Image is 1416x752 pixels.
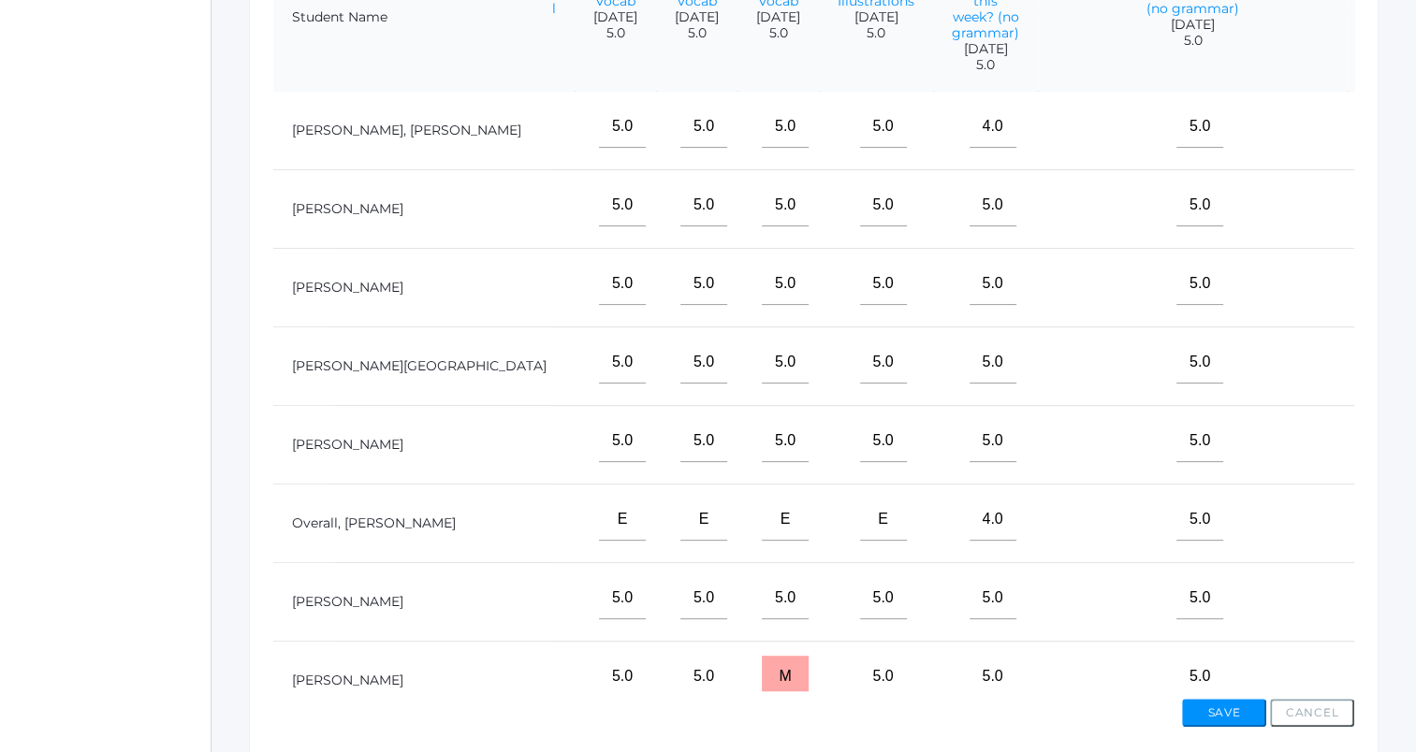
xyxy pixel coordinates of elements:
a: [PERSON_NAME] [292,593,403,610]
span: 5.0 [756,25,800,41]
a: [PERSON_NAME] [292,200,403,217]
span: 5.0 [952,57,1019,73]
button: Save [1182,699,1266,727]
span: [DATE] [756,9,800,25]
a: [PERSON_NAME][GEOGRAPHIC_DATA] [292,357,547,374]
a: [PERSON_NAME], [PERSON_NAME] [292,122,521,138]
a: [PERSON_NAME] [292,436,403,453]
span: 5.0 [838,25,914,41]
a: [PERSON_NAME] [292,672,403,688]
button: Cancel [1270,699,1354,727]
span: 5.0 [675,25,719,41]
a: Overall, [PERSON_NAME] [292,514,456,531]
span: [DATE] [593,9,637,25]
span: [DATE] [952,41,1019,57]
span: 5.0 [593,25,637,41]
span: [DATE] [838,9,914,25]
span: 5.0 [1057,33,1329,49]
a: [PERSON_NAME] [292,279,403,296]
span: [DATE] [1057,17,1329,33]
span: [DATE] [675,9,719,25]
